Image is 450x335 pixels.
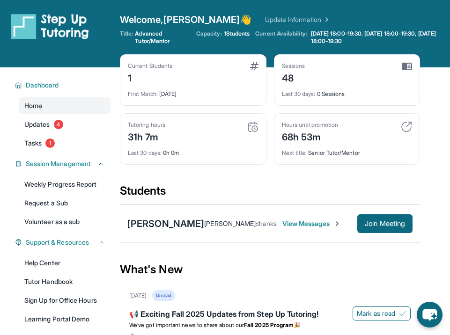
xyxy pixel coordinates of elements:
button: Session Management [22,159,105,168]
button: chat-button [417,302,443,328]
div: Tutoring hours [128,121,165,129]
img: Chevron-Right [333,220,341,227]
span: 4 [54,120,63,129]
span: [PERSON_NAME] : [204,219,257,227]
div: Current Students [128,62,172,70]
span: 1 Students [224,30,250,37]
a: Weekly Progress Report [19,176,111,193]
div: Unread [152,290,175,301]
button: Dashboard [22,80,105,90]
span: Tasks [24,138,42,148]
a: Sign Up for Office Hours [19,292,111,309]
div: [DATE] [129,292,147,299]
span: We’ve got important news to share about our [129,321,244,328]
button: Support & Resources [22,238,105,247]
a: Volunteer as a sub [19,213,111,230]
a: Tutor Handbook [19,273,111,290]
span: Current Availability: [255,30,307,45]
img: card [250,62,258,70]
div: What's New [120,249,420,290]
span: Dashboard [26,80,59,90]
a: Help Center [19,255,111,271]
div: 68h 53m [282,129,338,144]
div: 0h 0m [128,144,258,157]
a: Request a Sub [19,195,111,211]
img: Mark as read [399,310,406,317]
span: Mark as read [357,309,395,318]
button: Mark as read [353,306,411,320]
img: Chevron Right [321,15,331,24]
img: card [247,121,258,132]
a: Home [19,97,111,114]
span: Welcome, [PERSON_NAME] 👋 [120,13,252,26]
div: Senior Tutor/Mentor [282,144,413,157]
div: 48 [282,70,305,85]
span: [DATE] 18:00-19:30, [DATE] 18:00-19:30, [DATE] 18:00-19:30 [311,30,448,45]
span: Home [24,101,42,110]
span: Title: [120,30,133,45]
img: card [402,62,412,71]
img: card [401,121,412,132]
div: Students [120,183,420,204]
span: Updates [24,120,50,129]
span: 🎉 [294,321,301,328]
div: 31h 7m [128,129,165,144]
div: [PERSON_NAME] [127,217,204,230]
a: Learning Portal Demo [19,311,111,328]
span: View Messages [282,219,341,228]
span: Capacity: [196,30,222,37]
div: 📢 Exciting Fall 2025 Updates from Step Up Tutoring! [129,308,411,321]
a: Update Information [265,15,331,24]
a: [DATE] 18:00-19:30, [DATE] 18:00-19:30, [DATE] 18:00-19:30 [309,30,450,45]
span: Advanced Tutor/Mentor [135,30,191,45]
span: thanks [257,219,276,227]
div: 1 [128,70,172,85]
img: logo [11,13,89,39]
div: [DATE] [128,85,258,98]
span: Join Meeting [365,221,405,226]
span: Last 30 days : [282,90,316,97]
button: Join Meeting [357,214,413,233]
div: 0 Sessions [282,85,413,98]
a: Updates4 [19,116,111,133]
span: Last 30 days : [128,149,162,156]
span: Next title : [282,149,307,156]
span: First Match : [128,90,158,97]
strong: Fall 2025 Program [244,321,294,328]
span: Session Management [26,159,91,168]
div: Hours until promotion [282,121,338,129]
a: Tasks1 [19,135,111,152]
span: 1 [45,138,55,148]
div: Sessions [282,62,305,70]
span: Support & Resources [26,238,89,247]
